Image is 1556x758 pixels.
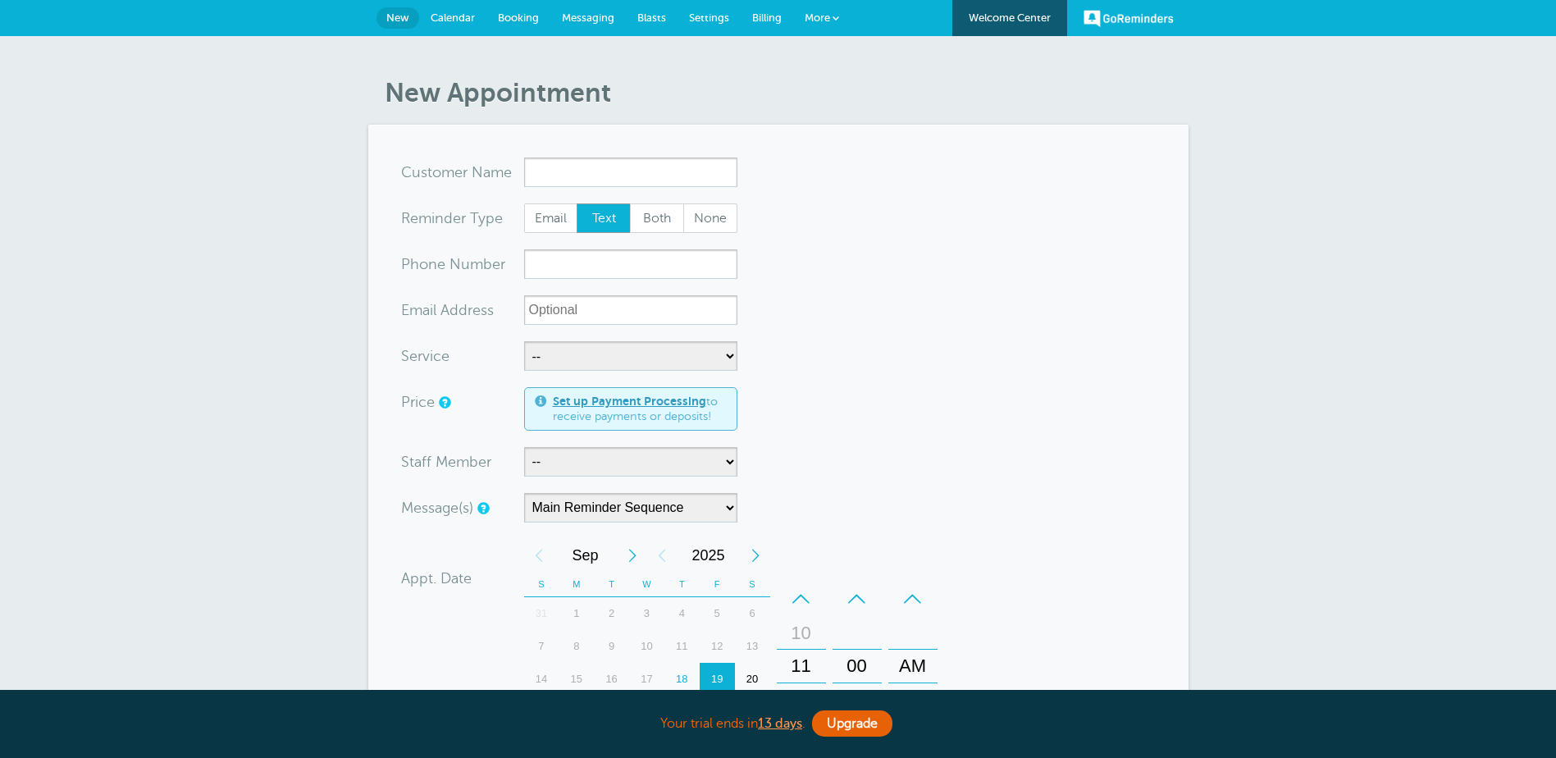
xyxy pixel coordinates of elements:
th: W [629,572,664,597]
div: Tuesday, September 9 [594,630,629,663]
a: Simple templates and custom messages will use the reminder schedule set under Settings > Reminder... [477,503,487,514]
div: 16 [594,663,629,696]
div: Saturday, September 6 [735,597,770,630]
label: Appt. Date [401,571,472,586]
div: Previous Year [647,539,677,572]
div: Friday, September 5 [700,597,735,630]
span: Billing [752,11,782,24]
span: Email [525,204,577,232]
label: Text [577,203,631,233]
a: Set up Payment Processing [553,395,706,408]
div: Monday, September 15 [559,663,594,696]
div: Thursday, September 4 [664,597,700,630]
div: mber [401,249,524,279]
span: il Add [430,303,468,317]
div: Minutes [833,582,882,750]
input: Optional [524,295,737,325]
div: 11 [782,650,821,683]
div: Hours [777,582,826,750]
div: 9 [594,630,629,663]
div: 31 [524,597,559,630]
th: T [664,572,700,597]
span: New [386,11,409,24]
label: Email [524,203,578,233]
label: Staff Member [401,454,491,469]
div: 10 [782,617,821,650]
h1: New Appointment [385,77,1189,108]
label: Message(s) [401,500,473,515]
div: Today, Thursday, September 18 [664,663,700,696]
div: 4 [664,597,700,630]
div: Wednesday, September 17 [629,663,664,696]
span: to receive payments or deposits! [553,395,727,423]
div: 6 [735,597,770,630]
div: 10 [629,630,664,663]
div: Wednesday, September 3 [629,597,664,630]
div: Thursday, September 11 [664,630,700,663]
span: Booking [498,11,539,24]
div: 15 [559,663,594,696]
span: Cus [401,165,427,180]
div: Friday, September 12 [700,630,735,663]
div: 12 [700,630,735,663]
div: 14 [524,663,559,696]
div: 1 [559,597,594,630]
div: 00 [837,650,877,683]
a: An optional price for the appointment. If you set a price, you can include a payment link in your... [439,397,449,408]
span: tomer N [427,165,483,180]
div: 13 [735,630,770,663]
span: Text [577,204,630,232]
span: Settings [689,11,729,24]
label: Both [630,203,684,233]
div: Previous Month [524,539,554,572]
th: T [594,572,629,597]
span: Pho [401,257,428,272]
span: Calendar [431,11,475,24]
div: 2 [594,597,629,630]
span: Both [631,204,683,232]
label: Service [401,349,449,363]
div: Your trial ends in . [368,706,1189,742]
span: ne Nu [428,257,470,272]
span: None [684,204,737,232]
iframe: Resource center [1490,692,1540,742]
a: 13 days [758,716,802,731]
div: 8 [559,630,594,663]
th: S [735,572,770,597]
div: Friday, September 19 [700,663,735,696]
div: 15 [837,683,877,715]
div: ame [401,158,524,187]
span: More [805,11,830,24]
span: 2025 [677,539,741,572]
div: Tuesday, September 16 [594,663,629,696]
label: None [683,203,737,233]
div: Sunday, September 7 [524,630,559,663]
div: Next Year [741,539,770,572]
a: New [376,7,419,29]
div: 20 [735,663,770,696]
div: 19 [700,663,735,696]
div: Sunday, August 31 [524,597,559,630]
div: AM [893,650,933,683]
div: Monday, September 1 [559,597,594,630]
span: Ema [401,303,430,317]
div: Next Month [618,539,647,572]
div: ress [401,295,524,325]
th: S [524,572,559,597]
div: Monday, September 8 [559,630,594,663]
div: 7 [524,630,559,663]
span: September [554,539,618,572]
a: Upgrade [812,710,892,737]
div: Wednesday, September 10 [629,630,664,663]
div: 11 [664,630,700,663]
div: 3 [629,597,664,630]
label: Price [401,395,435,409]
span: Blasts [637,11,666,24]
div: Tuesday, September 2 [594,597,629,630]
div: 17 [629,663,664,696]
div: 5 [700,597,735,630]
span: Messaging [562,11,614,24]
th: M [559,572,594,597]
div: 18 [664,663,700,696]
